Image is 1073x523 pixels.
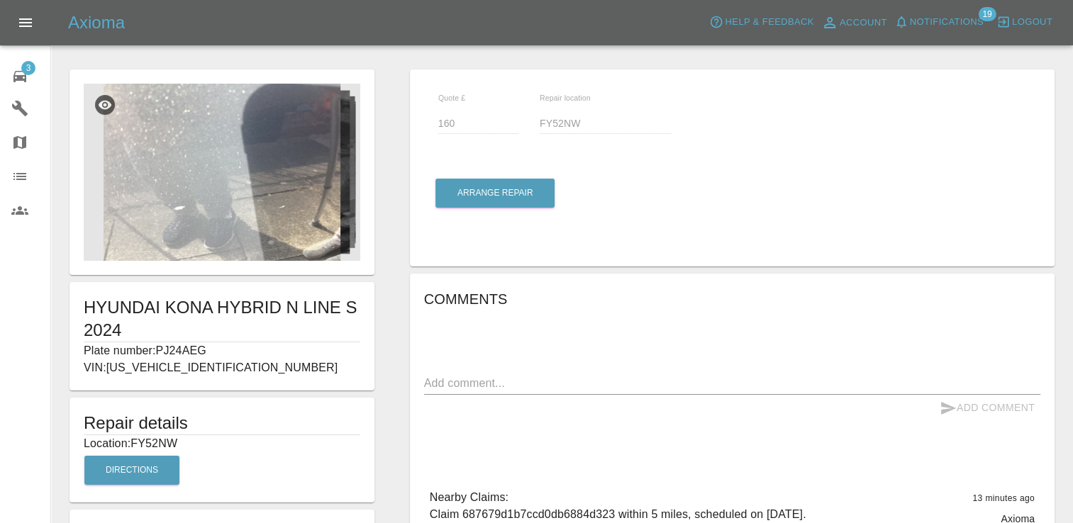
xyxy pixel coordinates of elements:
[84,84,360,261] img: ff0d3b87-7460-4ecf-a18d-039a51c470d0
[993,11,1056,33] button: Logout
[891,11,987,33] button: Notifications
[84,435,360,452] p: Location: FY52NW
[84,412,360,434] h5: Repair details
[84,342,360,359] p: Plate number: PJ24AEG
[438,94,465,102] span: Quote £
[910,14,984,30] span: Notifications
[9,6,43,40] button: Open drawer
[1012,14,1052,30] span: Logout
[818,11,891,34] a: Account
[840,15,887,31] span: Account
[68,11,125,34] h5: Axioma
[84,359,360,376] p: VIN: [US_VEHICLE_IDENTIFICATION_NUMBER]
[978,7,996,21] span: 19
[540,94,591,102] span: Repair location
[84,296,360,342] h1: HYUNDAI KONA HYBRID N LINE S 2024
[435,179,555,208] button: Arrange Repair
[84,456,179,485] button: Directions
[21,61,35,75] span: 3
[424,288,1040,310] h6: Comments
[725,14,813,30] span: Help & Feedback
[972,493,1035,503] span: 13 minutes ago
[706,11,817,33] button: Help & Feedback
